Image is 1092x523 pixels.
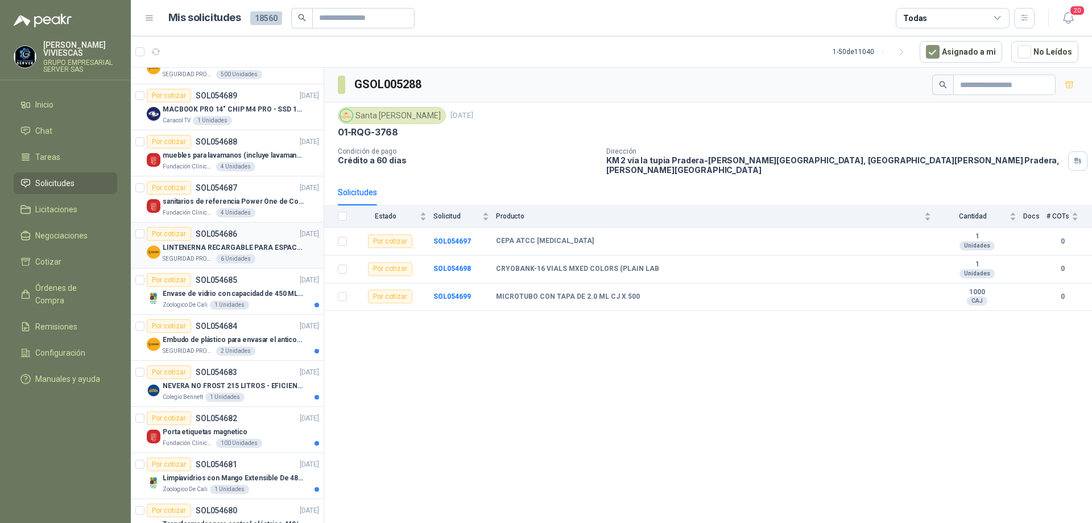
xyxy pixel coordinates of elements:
[147,61,160,75] img: Company Logo
[368,290,412,303] div: Por cotizar
[920,41,1002,63] button: Asignado a mi
[496,205,938,228] th: Producto
[959,241,995,250] div: Unidades
[196,184,237,192] p: SOL054687
[368,234,412,248] div: Por cotizar
[163,485,208,494] p: Zoologico De Cali
[938,205,1023,228] th: Cantidad
[147,227,191,241] div: Por cotizar
[340,109,353,122] img: Company Logo
[35,347,85,359] span: Configuración
[196,92,237,100] p: SOL054689
[147,153,160,167] img: Company Logo
[300,137,319,147] p: [DATE]
[433,293,471,300] a: SOL054699
[131,315,324,361] a: Por cotizarSOL054684[DATE] Company LogoEmbudo de plástico para envasar el anticorrosivo / lubrica...
[147,291,160,305] img: Company Logo
[35,320,77,333] span: Remisiones
[193,116,232,125] div: 1 Unidades
[1046,263,1078,274] b: 0
[131,269,324,315] a: Por cotizarSOL054685[DATE] Company LogoEnvase de vidrio con capacidad de 450 ML – 9X8X8 CM Caja x...
[147,504,191,517] div: Por cotizar
[163,381,304,392] p: NEVERA NO FROST 215 LITROS - EFICIENCIA ENERGETICA A
[967,296,987,306] div: CAJ
[35,151,60,163] span: Tareas
[131,84,324,130] a: Por cotizarSOL054689[DATE] Company LogoMACBOOK PRO 14" CHIP M4 PRO - SSD 1TB RAM 24GBCaracol TV1 ...
[163,300,208,310] p: Zoologico De Cali
[903,12,927,24] div: Todas
[216,439,262,448] div: 100 Unidades
[147,107,160,121] img: Company Logo
[300,275,319,286] p: [DATE]
[300,321,319,332] p: [DATE]
[147,273,191,287] div: Por cotizar
[147,337,160,351] img: Company Logo
[14,225,117,246] a: Negociaciones
[163,473,304,484] p: Limpiavidrios con Mango Extensible De 48 a 78 cm
[147,199,160,213] img: Company Logo
[35,373,100,385] span: Manuales y ayuda
[147,430,160,443] img: Company Logo
[1023,205,1046,228] th: Docs
[43,59,117,73] p: GRUPO EMPRESARIAL SERVER SAS
[14,277,117,311] a: Órdenes de Compra
[216,162,255,171] div: 4 Unidades
[196,460,237,468] p: SOL054681
[14,199,117,220] a: Licitaciones
[210,485,249,494] div: 1 Unidades
[300,367,319,378] p: [DATE]
[1046,291,1078,302] b: 0
[147,319,191,333] div: Por cotizar
[300,505,319,516] p: [DATE]
[147,245,160,259] img: Company Logo
[354,76,423,93] h3: GSOL005288
[354,212,417,220] span: Estado
[196,414,237,422] p: SOL054682
[35,203,77,216] span: Licitaciones
[163,335,304,345] p: Embudo de plástico para envasar el anticorrosivo / lubricante
[131,453,324,499] a: Por cotizarSOL054681[DATE] Company LogoLimpiavidrios con Mango Extensible De 48 a 78 cmZoologico ...
[338,126,398,138] p: 01-RQG-3768
[196,230,237,238] p: SOL054686
[1046,212,1069,220] span: # COTs
[606,147,1064,155] p: Dirección
[300,183,319,193] p: [DATE]
[147,411,191,425] div: Por cotizar
[163,70,214,79] p: SEGURIDAD PROVISER LTDA
[433,237,471,245] a: SOL054697
[163,196,304,207] p: sanitarios de referencia Power One de Corona
[433,205,496,228] th: Solicitud
[14,94,117,116] a: Inicio
[147,365,191,379] div: Por cotizar
[14,368,117,390] a: Manuales y ayuda
[210,300,249,310] div: 1 Unidades
[450,110,473,121] p: [DATE]
[939,81,947,89] span: search
[131,361,324,407] a: Por cotizarSOL054683[DATE] Company LogoNEVERA NO FROST 215 LITROS - EFICIENCIA ENERGETICA AColegi...
[606,155,1064,175] p: KM 2 vía la tupia Pradera-[PERSON_NAME][GEOGRAPHIC_DATA], [GEOGRAPHIC_DATA][PERSON_NAME] Pradera ...
[1046,205,1092,228] th: # COTs
[147,89,191,102] div: Por cotizar
[14,46,36,68] img: Company Logo
[163,116,191,125] p: Caracol TV
[205,393,245,402] div: 1 Unidades
[338,155,597,165] p: Crédito a 60 días
[433,212,480,220] span: Solicitud
[1046,236,1078,247] b: 0
[147,384,160,397] img: Company Logo
[14,146,117,168] a: Tareas
[147,135,191,149] div: Por cotizar
[163,347,214,356] p: SEGURIDAD PROVISER LTDA
[147,476,160,489] img: Company Logo
[1069,5,1085,16] span: 20
[35,125,52,137] span: Chat
[196,276,237,284] p: SOL054685
[163,439,214,448] p: Fundación Clínica Shaio
[14,14,72,27] img: Logo peakr
[216,347,255,356] div: 2 Unidades
[163,393,203,402] p: Colegio Bennett
[14,316,117,337] a: Remisiones
[250,11,282,25] span: 18560
[300,90,319,101] p: [DATE]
